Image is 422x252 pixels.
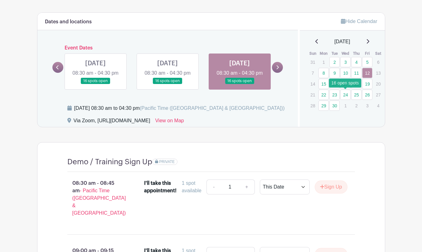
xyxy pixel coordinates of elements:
[329,78,361,87] div: 16 open spots
[340,68,351,78] a: 10
[140,105,285,111] span: (Pacific Time ([GEOGRAPHIC_DATA] & [GEOGRAPHIC_DATA]))
[373,68,383,78] p: 13
[318,90,329,100] a: 22
[362,50,373,57] th: Fri
[308,101,318,110] p: 28
[329,100,340,111] a: 30
[373,101,383,110] p: 4
[318,50,329,57] th: Mon
[362,68,372,78] a: 12
[318,79,329,89] a: 15
[239,180,255,194] a: +
[373,50,384,57] th: Sat
[318,57,329,67] p: 1
[329,50,340,57] th: Tue
[155,117,184,127] a: View on Map
[74,117,150,127] div: Via Zoom, [URL][DOMAIN_NAME]
[329,90,340,100] a: 23
[373,57,383,67] p: 6
[334,38,350,45] span: [DATE]
[308,57,318,67] p: 31
[45,19,92,25] h6: Dates and locations
[159,160,175,164] span: PRIVATE
[318,100,329,111] a: 29
[63,45,272,51] h6: Event Dates
[74,105,285,112] div: [DATE] 08:30 am to 04:30 pm
[307,50,318,57] th: Sun
[362,101,372,110] p: 3
[351,101,361,110] p: 2
[362,79,372,89] a: 19
[57,177,134,219] p: 08:30 am - 08:45 am
[351,57,361,67] a: 4
[340,57,351,67] a: 3
[206,180,221,194] a: -
[329,68,340,78] a: 9
[362,90,372,100] a: 26
[351,50,362,57] th: Thu
[340,50,351,57] th: Wed
[308,90,318,100] p: 21
[318,68,329,78] a: 8
[308,79,318,89] p: 14
[341,19,377,24] a: Hide Calendar
[351,68,361,78] a: 11
[144,180,187,194] div: I'll take this appointment!
[315,180,347,194] button: Sign Up
[340,90,351,100] a: 24
[340,101,351,110] p: 1
[182,180,201,194] div: 1 spot available
[308,68,318,78] p: 7
[72,188,126,216] span: - Pacific Time ([GEOGRAPHIC_DATA] & [GEOGRAPHIC_DATA])
[362,57,372,67] a: 5
[351,90,361,100] a: 25
[329,57,340,67] a: 2
[373,90,383,100] p: 27
[373,79,383,89] p: 20
[67,157,152,166] h4: Demo / Training Sign Up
